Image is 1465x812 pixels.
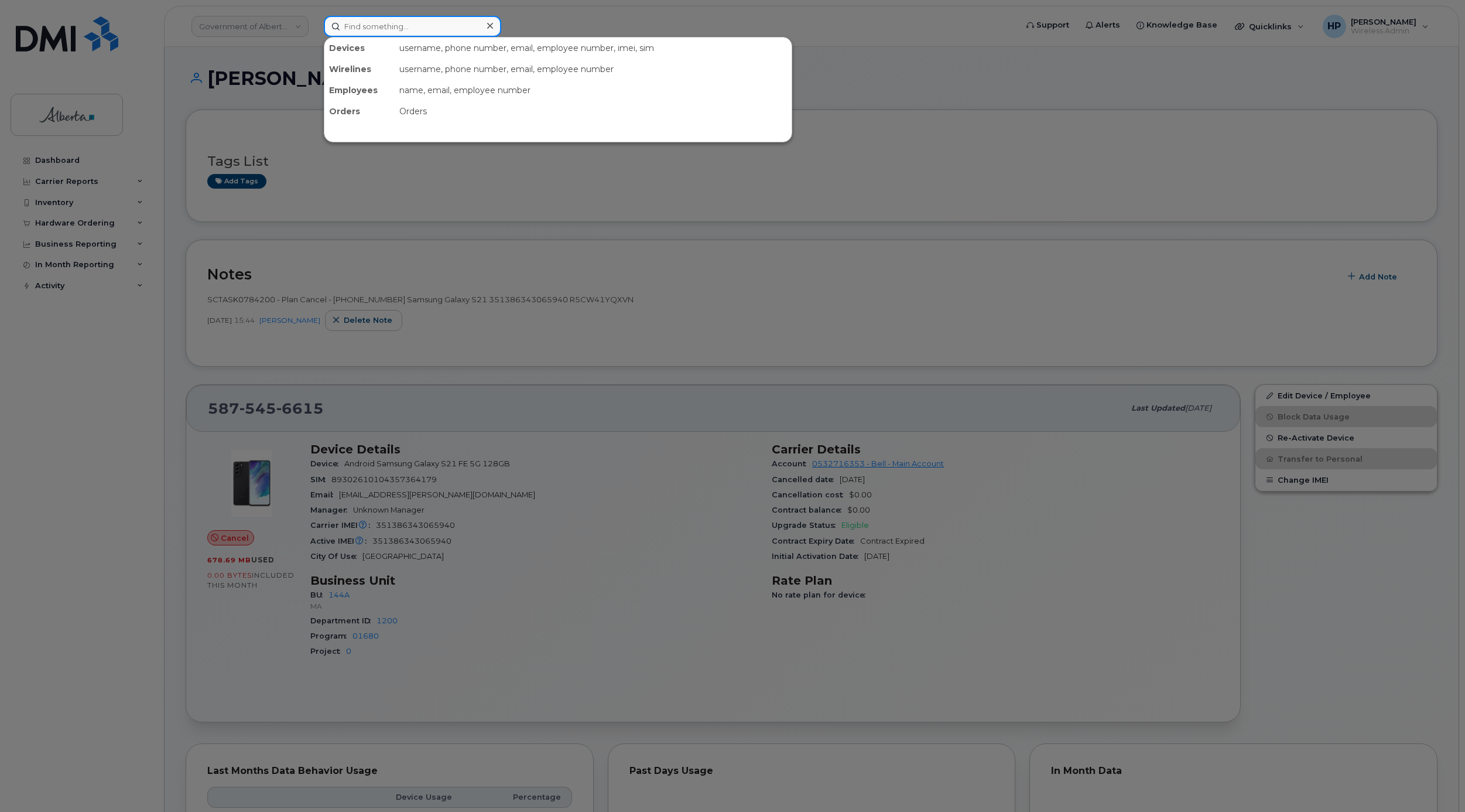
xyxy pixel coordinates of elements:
div: username, phone number, email, employee number [395,59,792,80]
div: Employees [324,80,395,101]
div: Wirelines [324,59,395,80]
div: name, email, employee number [395,80,792,101]
div: Orders [324,101,395,122]
div: Devices [324,37,395,59]
div: username, phone number, email, employee number, imei, sim [395,37,792,59]
div: Orders [395,101,792,122]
